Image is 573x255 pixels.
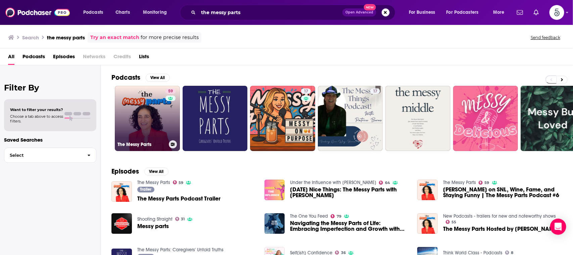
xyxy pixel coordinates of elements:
button: Open AdvancedNew [342,8,376,16]
a: All [8,51,14,65]
span: The Messy Parts Hosted by [PERSON_NAME] [443,226,559,232]
h2: Filter By [4,83,96,93]
span: Navigating the Messy Parts of Life: Embracing Imperfection and Growth with [PERSON_NAME] [290,220,409,232]
input: Search podcasts, credits, & more... [198,7,342,18]
h3: the messy parts [47,34,85,41]
span: For Podcasters [446,8,479,17]
a: Show notifications dropdown [514,7,526,18]
a: 79 [331,214,341,218]
a: 64 [379,181,390,185]
a: PodcastsView All [111,73,170,82]
h3: The Messy Parts [117,142,166,147]
span: for more precise results [141,34,199,41]
span: 59 [485,181,489,184]
span: Want to filter your results? [10,107,63,112]
a: The Messy Parts [443,180,476,185]
span: Select [4,153,82,157]
a: 17 [301,88,311,94]
span: Open Advanced [345,11,373,14]
span: 36 [341,251,346,254]
span: 55 [452,221,457,224]
a: Messy parts [111,213,132,234]
h2: Podcasts [111,73,140,82]
div: Search podcasts, credits, & more... [186,5,402,20]
button: Show profile menu [550,5,564,20]
button: Select [4,148,96,163]
a: The Messy Parts [137,180,170,185]
span: New [364,4,376,10]
p: Saved Searches [4,137,96,143]
img: Sunday Nice Things: The Messy Parts with Katie Sturino [265,180,285,200]
a: 55 [446,220,457,224]
span: Choose a tab above to access filters. [10,114,63,123]
a: Show notifications dropdown [531,7,541,18]
a: 59 [173,180,184,184]
h2: Episodes [111,167,139,176]
span: 8 [511,251,514,254]
img: Ana Gasteyer on SNL, Wine, Fame, and Staying Funny | The Messy Parts Podcast #6 [417,180,438,200]
a: The Messy Parts: Caregivers' Untold Truths [137,247,224,253]
span: [PERSON_NAME] on SNL, Wine, Fame, and Staying Funny | The Messy Parts Podcast #6 [443,187,562,198]
span: For Business [409,8,435,17]
span: Trailer [140,187,151,191]
span: Credits [113,51,131,65]
img: User Profile [550,5,564,20]
div: Open Intercom Messenger [550,219,566,235]
a: 17 [318,86,383,151]
span: Charts [115,8,130,17]
a: The Messy Parts Podcast Trailer [137,196,221,202]
span: 17 [373,88,377,95]
button: open menu [404,7,444,18]
span: More [493,8,505,17]
span: Podcasts [83,8,103,17]
img: Podchaser - Follow, Share and Rate Podcasts [5,6,70,19]
span: Logged in as Spiral5-G2 [550,5,564,20]
a: New Podcasts - trailers for new and noteworthy shows [443,213,556,219]
a: 36 [335,251,346,255]
a: Episodes [53,51,75,65]
span: 31 [181,218,185,221]
a: Shooting Straight [137,216,173,222]
a: EpisodesView All [111,167,169,176]
a: Try an exact match [90,34,139,41]
a: Podcasts [22,51,45,65]
button: open menu [138,7,176,18]
a: 17 [250,86,315,151]
a: Lists [139,51,149,65]
a: 59 [165,88,176,94]
button: View All [144,168,169,176]
a: Sunday Nice Things: The Messy Parts with Katie Sturino [290,187,409,198]
a: Ana Gasteyer on SNL, Wine, Fame, and Staying Funny | The Messy Parts Podcast #6 [443,187,562,198]
img: The Messy Parts Hosted by Maryam Banikarim [417,213,438,234]
button: open menu [442,7,488,18]
span: 64 [385,181,390,184]
a: Navigating the Messy Parts of Life: Embracing Imperfection and Growth with Josh Radnor [290,220,409,232]
span: Networks [83,51,105,65]
a: The One You Feed [290,213,328,219]
span: [DATE] Nice Things: The Messy Parts with [PERSON_NAME] [290,187,409,198]
a: 17 [370,88,380,94]
a: 59 [479,181,489,185]
span: Monitoring [143,8,167,17]
h3: Search [22,34,39,41]
a: Messy parts [137,223,169,229]
span: 79 [337,215,341,218]
img: The Messy Parts Podcast Trailer [111,181,132,202]
img: Navigating the Messy Parts of Life: Embracing Imperfection and Growth with Josh Radnor [265,213,285,234]
a: Charts [111,7,134,18]
span: 59 [168,88,173,95]
button: open menu [488,7,513,18]
a: 59The Messy Parts [115,86,180,151]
